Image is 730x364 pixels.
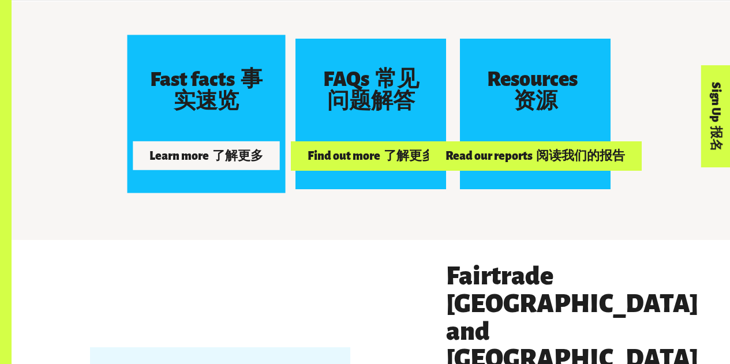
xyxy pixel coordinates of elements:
[429,141,641,171] button: Read our reports
[212,149,263,162] font: 了解更多
[709,126,722,151] font: 报名
[174,69,263,112] font: 事实速览
[127,35,285,193] a: Fast facts 事实速览 Learn more
[327,69,419,112] font: 常见问题解答
[133,141,280,170] button: Learn more
[384,149,435,162] font: 了解更多
[291,141,451,171] button: Find out more
[479,69,592,112] h3: Resources
[514,91,557,112] font: 资源
[536,149,625,162] font: 阅读我们的报告
[315,69,428,112] h3: FAQs
[460,39,611,189] a: Resources 资源 Read our reports
[295,39,446,189] a: FAQs 常见问题解答 Find out more
[150,69,263,112] h3: Fast facts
